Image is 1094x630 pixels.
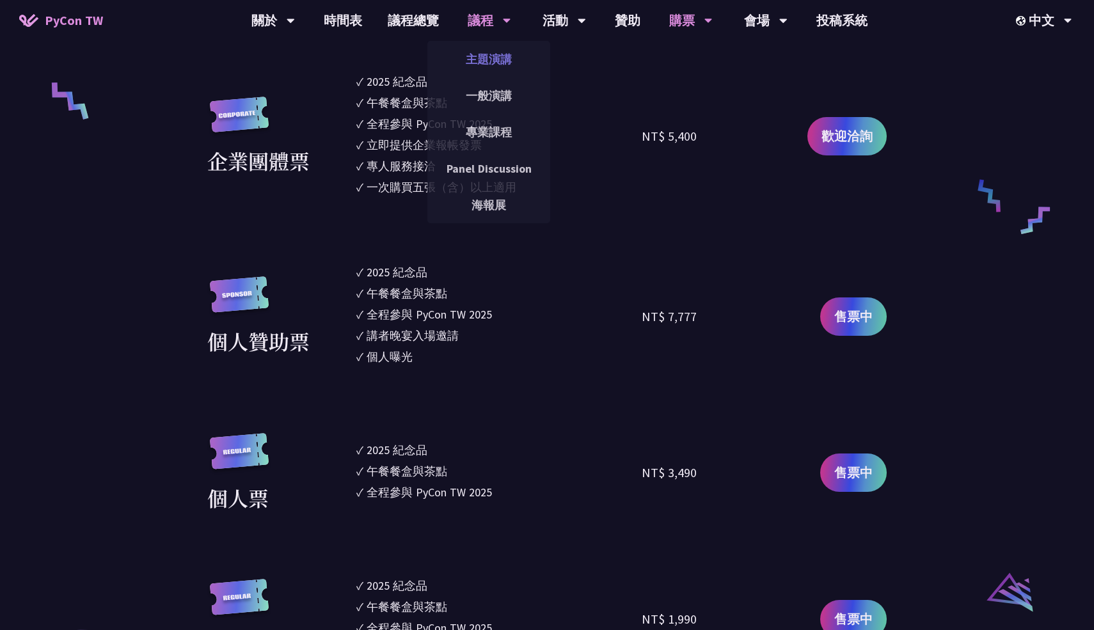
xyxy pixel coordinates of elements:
li: ✓ [356,348,642,365]
img: regular.8f272d9.svg [207,579,271,628]
a: 售票中 [820,297,887,336]
a: 海報展 [427,190,550,220]
span: 售票中 [834,307,873,326]
div: 全程參與 PyCon TW 2025 [367,115,492,132]
li: ✓ [356,136,642,154]
li: ✓ [356,178,642,196]
span: 歡迎洽詢 [821,127,873,146]
div: 個人曝光 [367,348,413,365]
img: Locale Icon [1016,16,1029,26]
a: Panel Discussion [427,154,550,184]
div: NT$ 7,777 [642,307,697,326]
div: 2025 紀念品 [367,441,427,459]
img: corporate.a587c14.svg [207,97,271,146]
li: ✓ [356,577,642,594]
li: ✓ [356,306,642,323]
li: ✓ [356,73,642,90]
div: 午餐餐盒與茶點 [367,462,447,480]
li: ✓ [356,157,642,175]
a: 售票中 [820,453,887,492]
img: sponsor.43e6a3a.svg [207,276,271,326]
div: 個人贊助票 [207,326,310,356]
li: ✓ [356,327,642,344]
div: 午餐餐盒與茶點 [367,598,447,615]
li: ✓ [356,462,642,480]
div: 2025 紀念品 [367,264,427,281]
li: ✓ [356,264,642,281]
img: Home icon of PyCon TW 2025 [19,14,38,27]
div: NT$ 1,990 [642,610,697,629]
div: 立即提供企業報帳發票 [367,136,482,154]
a: 歡迎洽詢 [807,117,887,155]
a: PyCon TW [6,4,116,36]
li: ✓ [356,115,642,132]
li: ✓ [356,441,642,459]
span: 售票中 [834,610,873,629]
li: ✓ [356,94,642,111]
div: 全程參與 PyCon TW 2025 [367,306,492,323]
div: 2025 紀念品 [367,577,427,594]
span: PyCon TW [45,11,103,30]
div: NT$ 3,490 [642,463,697,482]
a: 主題演講 [427,44,550,74]
div: 午餐餐盒與茶點 [367,285,447,302]
div: 專人服務接洽 [367,157,436,175]
span: 售票中 [834,463,873,482]
img: regular.8f272d9.svg [207,433,271,482]
a: 專業課程 [427,117,550,147]
div: 2025 紀念品 [367,73,427,90]
div: 一次購買五張（含）以上適用 [367,178,516,196]
div: 全程參與 PyCon TW 2025 [367,484,492,501]
div: 企業團體票 [207,145,310,176]
a: 一般演講 [427,81,550,111]
li: ✓ [356,598,642,615]
div: 個人票 [207,482,269,513]
div: 午餐餐盒與茶點 [367,94,447,111]
div: 講者晚宴入場邀請 [367,327,459,344]
li: ✓ [356,484,642,501]
div: NT$ 5,400 [642,127,697,146]
li: ✓ [356,285,642,302]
